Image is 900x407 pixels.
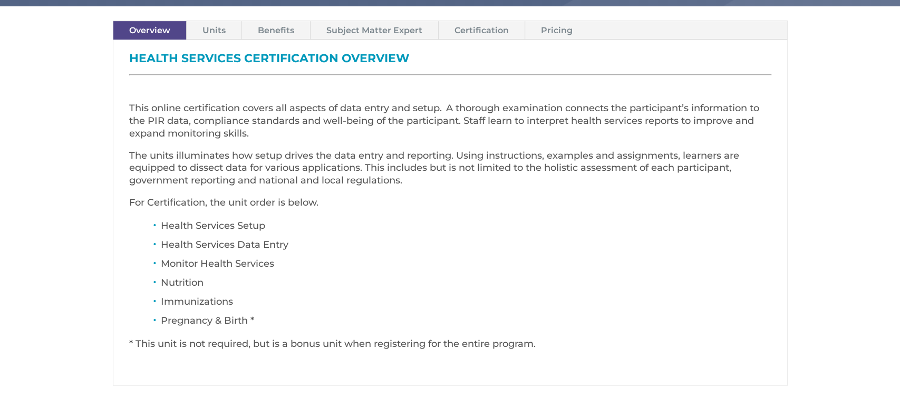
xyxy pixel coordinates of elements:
[525,21,588,40] a: Pricing
[311,21,438,40] a: Subject Matter Expert
[161,219,771,238] li: Health Services Setup
[187,21,241,40] a: Units
[161,295,771,314] li: Immunizations
[129,150,771,197] p: The units illuminates how setup drives the data entry and reporting. Using instructions, examples...
[113,21,186,40] a: Overview
[439,21,525,40] a: Certification
[161,276,771,295] li: Nutrition
[129,102,771,149] p: This online certification covers all aspects of data entry and setup. A thorough examination conn...
[161,238,771,257] li: Health Services Data Entry
[129,197,771,219] p: For Certification, the unit order is below.
[129,53,771,70] h3: Health Services Certification Overview
[161,314,771,333] li: Pregnancy & Birth *
[161,257,771,276] li: Monitor Health Services
[129,338,771,360] p: * This unit is not required, but is a bonus unit when registering for the entire program.
[242,21,310,40] a: Benefits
